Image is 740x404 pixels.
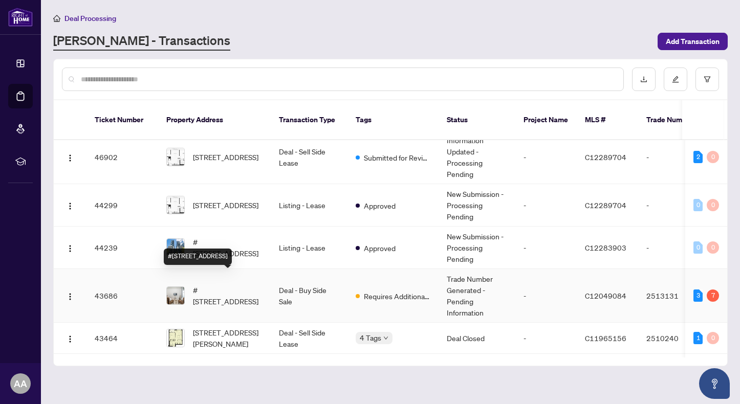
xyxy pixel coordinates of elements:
[193,151,258,163] span: [STREET_ADDRESS]
[364,242,396,254] span: Approved
[62,149,78,165] button: Logo
[585,333,626,343] span: C11965156
[271,227,347,269] td: Listing - Lease
[638,323,710,354] td: 2510240
[66,335,74,343] img: Logo
[439,269,515,323] td: Trade Number Generated - Pending Information
[53,32,230,51] a: [PERSON_NAME] - Transactions
[62,239,78,256] button: Logo
[271,323,347,354] td: Deal - Sell Side Lease
[193,236,263,259] span: #[STREET_ADDRESS]
[193,327,263,349] span: [STREET_ADDRESS][PERSON_NAME]
[695,68,719,91] button: filter
[62,287,78,304] button: Logo
[271,100,347,140] th: Transaction Type
[707,241,719,254] div: 0
[672,76,679,83] span: edit
[640,76,647,83] span: download
[638,227,710,269] td: -
[707,151,719,163] div: 0
[167,329,184,347] img: thumbnail-img
[167,196,184,214] img: thumbnail-img
[693,332,703,344] div: 1
[86,130,158,184] td: 46902
[53,15,60,22] span: home
[86,100,158,140] th: Ticket Number
[707,199,719,211] div: 0
[66,154,74,162] img: Logo
[167,148,184,166] img: thumbnail-img
[86,184,158,227] td: 44299
[693,199,703,211] div: 0
[439,100,515,140] th: Status
[707,332,719,344] div: 0
[666,33,720,50] span: Add Transaction
[66,244,74,253] img: Logo
[585,200,626,210] span: C12289704
[439,323,515,354] td: Deal Closed
[364,152,430,163] span: Submitted for Review
[632,68,656,91] button: download
[271,130,347,184] td: Deal - Sell Side Lease
[585,291,626,300] span: C12049084
[439,184,515,227] td: New Submission - Processing Pending
[585,152,626,162] span: C12289704
[167,287,184,304] img: thumbnail-img
[658,33,728,50] button: Add Transaction
[164,249,232,265] div: #[STREET_ADDRESS]
[62,197,78,213] button: Logo
[693,241,703,254] div: 0
[64,14,116,23] span: Deal Processing
[515,184,577,227] td: -
[167,239,184,256] img: thumbnail-img
[664,68,687,91] button: edit
[86,269,158,323] td: 43686
[638,269,710,323] td: 2513131
[86,323,158,354] td: 43464
[439,130,515,184] td: Information Updated - Processing Pending
[515,100,577,140] th: Project Name
[66,202,74,210] img: Logo
[699,368,730,399] button: Open asap
[271,184,347,227] td: Listing - Lease
[14,376,27,391] span: AA
[158,100,271,140] th: Property Address
[515,269,577,323] td: -
[704,76,711,83] span: filter
[364,200,396,211] span: Approved
[693,289,703,302] div: 3
[585,243,626,252] span: C12283903
[271,269,347,323] td: Deal - Buy Side Sale
[193,284,263,307] span: #[STREET_ADDRESS]
[693,151,703,163] div: 2
[66,293,74,301] img: Logo
[707,289,719,302] div: 7
[86,227,158,269] td: 44239
[193,199,258,211] span: [STREET_ADDRESS]
[638,100,710,140] th: Trade Number
[383,335,388,341] span: down
[577,100,638,140] th: MLS #
[638,184,710,227] td: -
[364,290,430,302] span: Requires Additional Docs
[360,332,381,344] span: 4 Tags
[515,130,577,184] td: -
[8,8,33,27] img: logo
[439,227,515,269] td: New Submission - Processing Pending
[347,100,439,140] th: Tags
[638,130,710,184] td: -
[515,323,577,354] td: -
[62,330,78,346] button: Logo
[515,227,577,269] td: -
